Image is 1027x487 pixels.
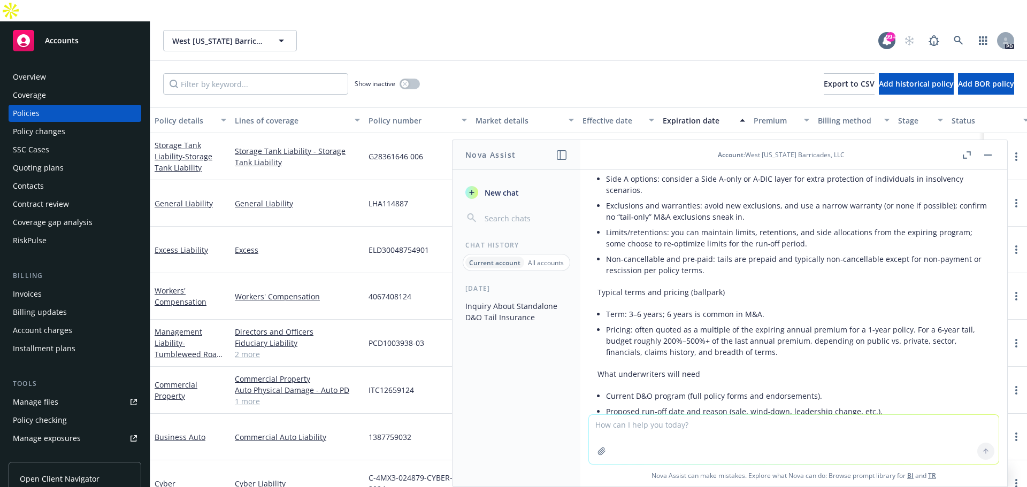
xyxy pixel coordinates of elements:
[235,198,360,209] a: General Liability
[9,87,141,104] a: Coverage
[749,107,814,133] button: Premium
[235,396,360,407] a: 1 more
[1010,150,1023,163] a: more
[958,73,1014,95] button: Add BOR policy
[13,214,93,231] div: Coverage gap analysis
[9,214,141,231] a: Coverage gap analysis
[9,340,141,357] a: Installment plans
[235,431,360,443] a: Commercial Auto Liability
[453,284,580,293] div: [DATE]
[364,107,471,133] button: Policy number
[355,79,395,88] span: Show inactive
[13,412,67,429] div: Policy checking
[150,107,231,133] button: Policy details
[898,115,931,126] div: Stage
[155,285,206,307] a: Workers' Compensation
[45,36,79,45] span: Accounts
[958,79,1014,89] span: Add BOR policy
[585,465,1003,486] span: Nova Assist can make mistakes. Explore what Nova can do: Browse prompt library for and
[606,225,990,251] li: Limits/retentions: you can maintain limits, retentions, and side allocations from the expiring pr...
[9,123,141,140] a: Policy changes
[369,291,411,302] span: 4067408124
[9,141,141,158] a: SSC Cases
[754,115,798,126] div: Premium
[13,159,64,176] div: Quoting plans
[13,430,81,447] div: Manage exposures
[155,198,213,208] a: General Liability
[13,285,42,303] div: Invoices
[658,107,749,133] button: Expiration date
[948,30,969,51] a: Search
[369,384,414,396] span: ITC12659124
[818,115,878,126] div: Billing method
[461,183,572,202] button: New chat
[482,187,519,198] span: New chat
[163,73,348,95] input: Filter by keyword...
[606,388,990,404] li: Current D&O program (full policy forms and endorsements).
[13,141,49,158] div: SSC Cases
[369,431,411,443] span: 1387759032
[606,322,990,360] li: Pricing: often quoted as a multiple of the expiring annual premium for a 1‑year policy. For a 6‑y...
[1010,197,1023,210] a: more
[9,159,141,176] a: Quoting plans
[894,107,947,133] button: Stage
[9,430,141,447] a: Manage exposures
[369,337,424,349] span: PCD1003938-03
[9,378,141,389] div: Tools
[13,123,65,140] div: Policy changes
[235,291,360,302] a: Workers' Compensation
[606,306,990,322] li: Term: 3–6 years; 6 years is common in M&A.
[9,285,141,303] a: Invoices
[9,393,141,411] a: Manage files
[235,326,360,337] a: Directors and Officers
[606,404,990,419] li: Proposed run‑off date and reason (sale, wind‑down, leadership change, etc.).
[369,244,429,256] span: ELD30048754901
[235,337,360,349] a: Fiduciary Liability
[155,380,197,401] a: Commercial Property
[9,448,141,465] a: Manage certificates
[824,79,875,89] span: Export to CSV
[1010,384,1023,397] a: more
[231,107,364,133] button: Lines of coverage
[465,149,516,160] h1: Nova Assist
[155,338,223,370] span: - Tumbleweed Road Holdings, LLC
[972,30,994,51] a: Switch app
[606,171,990,198] li: Side A options: consider a Side A‑only or A‑DIC layer for extra protection of individuals in inso...
[9,322,141,339] a: Account charges
[13,196,69,213] div: Contract review
[9,177,141,195] a: Contacts
[235,349,360,360] a: 2 more
[1010,337,1023,350] a: more
[369,198,408,209] span: LHA114887
[928,471,936,480] a: TR
[476,115,562,126] div: Market details
[824,73,875,95] button: Export to CSV
[9,68,141,86] a: Overview
[9,196,141,213] a: Contract review
[13,232,47,249] div: RiskPulse
[9,26,141,56] a: Accounts
[471,107,578,133] button: Market details
[9,304,141,321] a: Billing updates
[814,107,894,133] button: Billing method
[718,150,845,159] div: : West [US_STATE] Barricades, LLC
[369,151,423,162] span: G28361646 006
[1010,243,1023,256] a: more
[9,270,141,281] div: Billing
[879,73,954,95] button: Add historical policy
[528,258,564,267] p: All accounts
[163,30,297,51] button: West [US_STATE] Barricades, LLC
[13,340,75,357] div: Installment plans
[9,412,141,429] a: Policy checking
[907,471,914,480] a: BI
[879,79,954,89] span: Add historical policy
[9,105,141,122] a: Policies
[663,115,733,126] div: Expiration date
[235,115,348,126] div: Lines of coverage
[923,30,945,51] a: Report a Bug
[235,145,360,168] a: Storage Tank Liability - Storage Tank Liability
[13,393,58,411] div: Manage files
[606,251,990,278] li: Non‑cancellable and pre‑paid: tails are prepaid and typically non‑cancellable except for non‑paym...
[155,140,212,173] a: Storage Tank Liability
[235,373,360,384] a: Commercial Property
